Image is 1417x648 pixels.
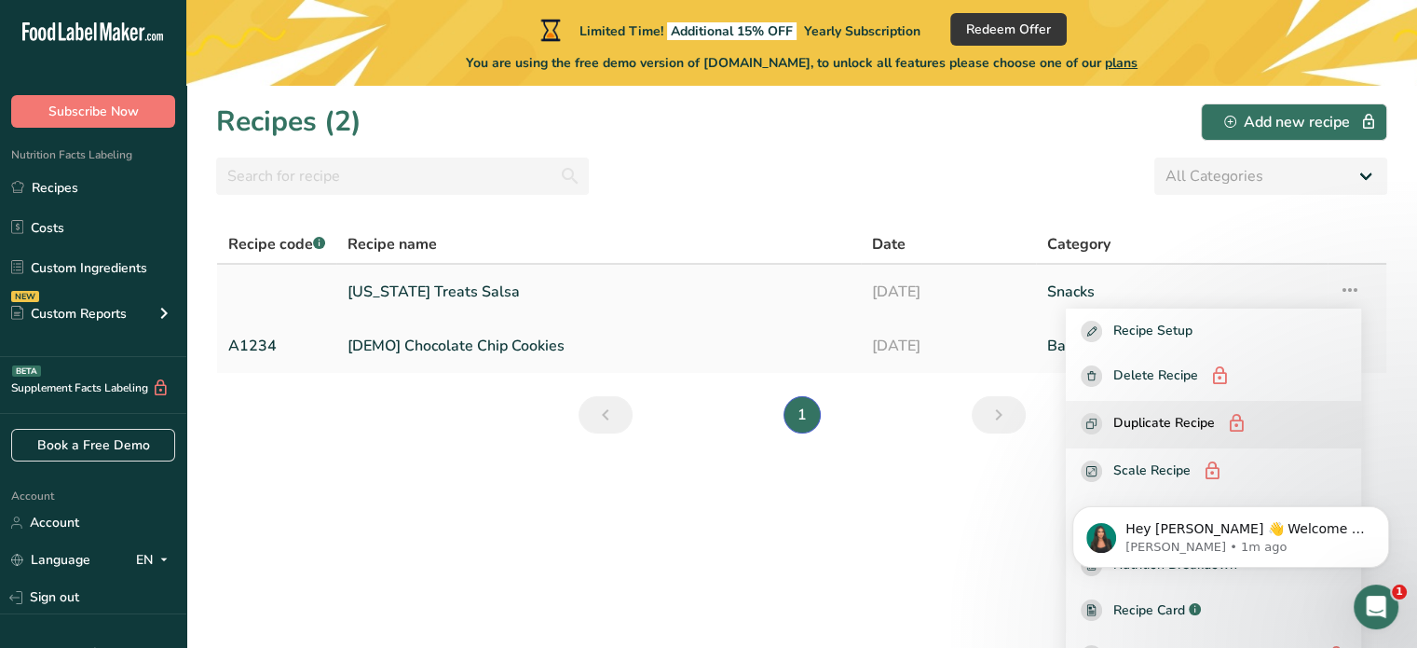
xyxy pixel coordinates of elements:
[950,13,1067,46] button: Redeem Offer
[872,272,1025,311] a: [DATE]
[228,326,325,365] a: A1234
[872,233,906,255] span: Date
[228,234,325,255] span: Recipe code
[972,396,1026,434] a: Next page
[1113,600,1185,620] span: Recipe Card
[12,365,41,377] div: BETA
[347,233,437,255] span: Recipe name
[1066,588,1361,634] a: Recipe Card
[579,396,633,434] a: Previous page
[1105,54,1138,72] span: plans
[1044,467,1417,598] iframe: Intercom notifications message
[1224,111,1364,133] div: Add new recipe
[1201,103,1387,141] button: Add new recipe
[11,429,175,462] a: Book a Free Demo
[216,158,589,195] input: Search for recipe
[872,326,1025,365] a: [DATE]
[11,95,175,128] button: Subscribe Now
[136,549,175,572] div: EN
[1113,365,1198,389] span: Delete Recipe
[347,326,850,365] a: [DEMO] Chocolate Chip Cookies
[1047,326,1316,365] a: Baked Goods
[1113,321,1192,342] span: Recipe Setup
[1113,461,1191,484] span: Scale Recipe
[804,22,920,40] span: Yearly Subscription
[48,102,139,121] span: Subscribe Now
[347,272,850,311] a: [US_STATE] Treats Salsa
[11,291,39,302] div: NEW
[1047,233,1110,255] span: Category
[11,304,127,324] div: Custom Reports
[537,19,920,41] div: Limited Time!
[1066,401,1361,448] button: Duplicate Recipe
[1113,413,1215,436] span: Duplicate Recipe
[1066,309,1361,354] button: Recipe Setup
[1066,448,1361,496] button: Scale Recipe
[1047,272,1316,311] a: Snacks
[1066,354,1361,402] button: Delete Recipe
[1354,585,1398,629] iframe: Intercom live chat
[466,53,1138,73] span: You are using the free demo version of [DOMAIN_NAME], to unlock all features please choose one of...
[667,22,797,40] span: Additional 15% OFF
[1392,585,1407,600] span: 1
[11,544,90,576] a: Language
[216,101,361,143] h1: Recipes (2)
[966,20,1051,39] span: Redeem Offer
